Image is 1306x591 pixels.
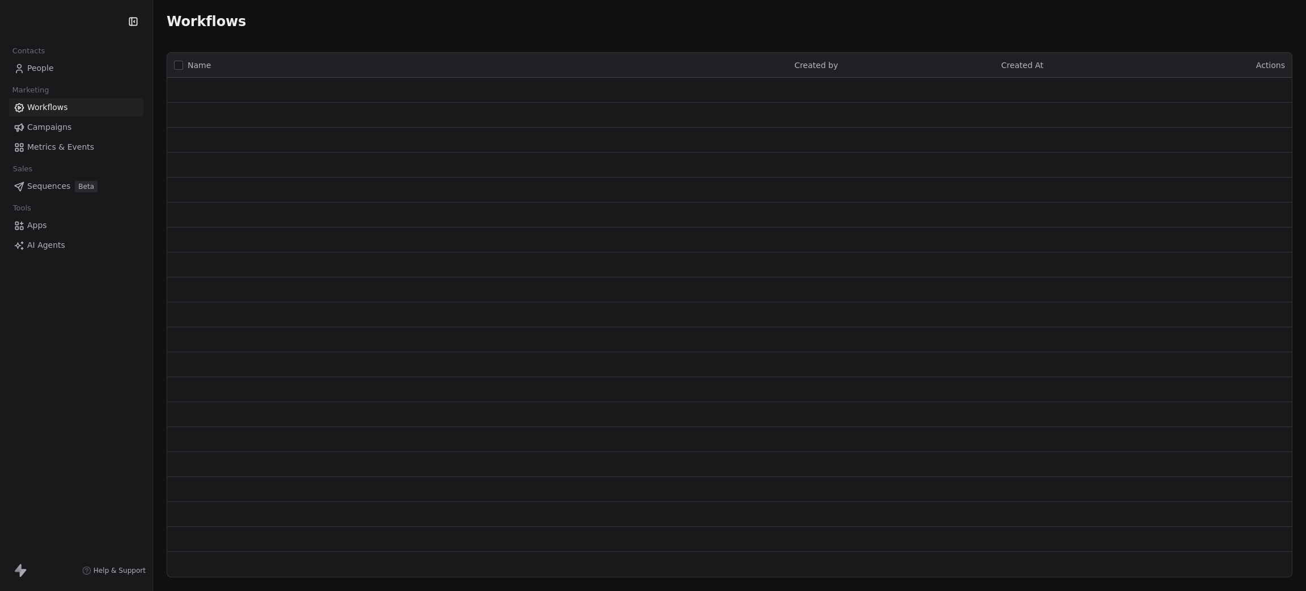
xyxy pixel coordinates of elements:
a: Metrics & Events [9,138,143,157]
a: Campaigns [9,118,143,137]
span: Sales [8,161,37,178]
a: Workflows [9,98,143,117]
a: Help & Support [82,566,146,575]
span: People [27,62,54,74]
a: Apps [9,216,143,235]
span: Beta [75,181,97,192]
span: Workflows [167,14,246,29]
a: SequencesBeta [9,177,143,196]
span: Tools [8,200,36,217]
a: AI Agents [9,236,143,255]
span: AI Agents [27,239,65,251]
a: People [9,59,143,78]
span: Marketing [7,82,54,99]
span: Contacts [7,43,50,60]
span: Actions [1256,61,1285,70]
span: Metrics & Events [27,141,94,153]
span: Workflows [27,102,68,113]
span: Created by [794,61,838,70]
span: Campaigns [27,121,71,133]
span: Sequences [27,180,70,192]
span: Apps [27,219,47,231]
span: Name [188,60,211,71]
span: Help & Support [94,566,146,575]
span: Created At [1001,61,1044,70]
